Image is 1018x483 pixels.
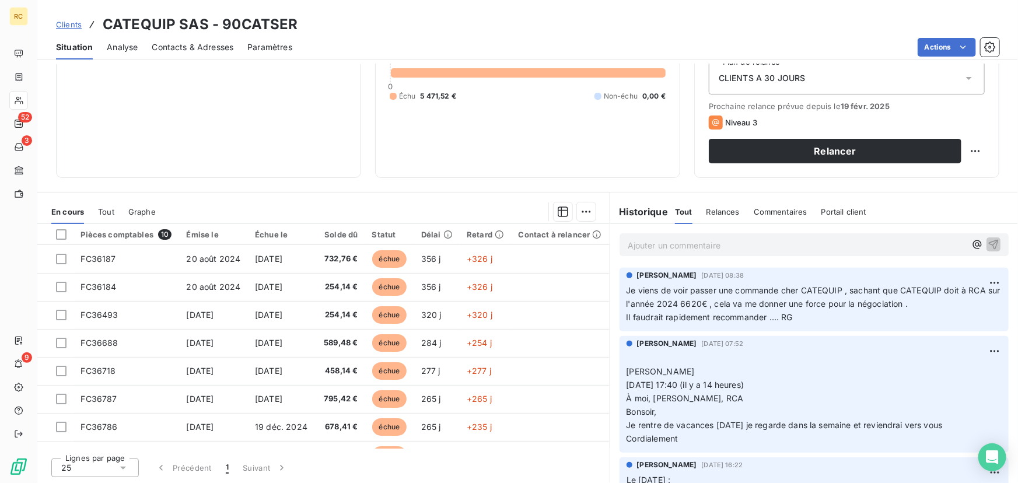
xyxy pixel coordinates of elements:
div: Émise le [187,230,242,239]
span: Il faudrait rapidement recommander .... RG [627,312,793,322]
span: FC36493 [81,310,118,320]
span: [DATE] 16:22 [702,461,743,468]
span: échue [372,278,407,296]
span: +254 j [467,338,492,348]
span: [DATE] [187,338,214,348]
span: [DATE] 08:38 [702,272,744,279]
span: échue [372,446,407,464]
span: 9 [22,352,32,363]
span: 20 août 2024 [187,282,241,292]
span: 254,14 € [324,281,358,293]
span: Cordialement [627,433,678,443]
span: 0 [388,82,393,91]
span: [DATE] 07:52 [702,340,744,347]
button: Suivant [236,456,295,480]
span: 19 déc. 2024 [255,422,307,432]
span: 19 févr. 2025 [841,101,890,111]
span: 254,14 € [324,309,358,321]
span: [PERSON_NAME] [637,338,697,349]
span: En cours [51,207,84,216]
div: Retard [467,230,505,239]
span: 265 j [421,422,441,432]
span: Paramètres [247,41,292,53]
a: Clients [56,19,82,30]
span: [DATE] [187,394,214,404]
span: 589,48 € [324,337,358,349]
span: CLIENTS A 30 JOURS [719,72,806,84]
span: [DATE] 17:40 (il y a 14 heures) [627,380,744,390]
span: FC36787 [81,394,117,404]
span: Relances [706,207,740,216]
span: 20 août 2024 [187,254,241,264]
span: Non-échu [604,91,638,101]
a: 3 [9,138,27,156]
span: Analyse [107,41,138,53]
span: 1 [226,462,229,474]
div: Contact à relancer [519,230,603,239]
span: 732,76 € [324,253,358,265]
span: échue [372,418,407,436]
span: [PERSON_NAME] [627,366,695,376]
span: FC36718 [81,366,116,376]
span: [DATE] [187,366,214,376]
span: 265 j [421,394,441,404]
span: [DATE] [255,394,282,404]
span: [DATE] [187,422,214,432]
span: FC36786 [81,422,117,432]
span: échue [372,306,407,324]
span: FC36187 [81,254,116,264]
span: 795,42 € [324,393,358,405]
span: Contacts & Adresses [152,41,233,53]
span: Tout [675,207,692,216]
span: échue [372,362,407,380]
span: Je rentre de vacances [DATE] je regarde dans la semaine et reviendrai vers vous [627,420,943,430]
span: +326 j [467,282,492,292]
span: Prochaine relance prévue depuis le [709,101,985,111]
div: RC [9,7,28,26]
div: Open Intercom Messenger [978,443,1006,471]
span: [DATE] [255,366,282,376]
span: 25 [61,462,71,474]
span: [DATE] [255,254,282,264]
span: Je viens de voir passer une commande cher CATEQUIP , sachant que CATEQUIP doit à RCA sur l'année ... [627,285,1003,309]
span: Bonsoir, [627,407,657,416]
span: 277 j [421,366,440,376]
span: 0,00 € [642,91,666,101]
span: 356 j [421,282,441,292]
span: 3 [22,135,32,146]
span: +265 j [467,394,492,404]
span: échue [372,390,407,408]
button: Actions [918,38,976,57]
span: Commentaires [754,207,807,216]
span: [DATE] [255,282,282,292]
span: +277 j [467,366,491,376]
span: Échu [399,91,416,101]
span: Niveau 3 [725,118,757,127]
button: 1 [219,456,236,480]
span: +326 j [467,254,492,264]
span: +320 j [467,310,492,320]
span: échue [372,334,407,352]
span: 678,41 € [324,421,358,433]
span: À moi, [PERSON_NAME], RCA [627,393,744,403]
span: [DATE] [255,338,282,348]
span: 284 j [421,338,442,348]
span: 356 j [421,254,441,264]
span: Clients [56,20,82,29]
img: Logo LeanPay [9,457,28,476]
span: Situation [56,41,93,53]
h6: Historique [610,205,669,219]
span: 5 471,52 € [421,91,457,101]
div: Pièces comptables [81,229,172,240]
span: 458,14 € [324,365,358,377]
button: Précédent [148,456,219,480]
div: Délai [421,230,453,239]
span: [PERSON_NAME] [637,270,697,281]
span: Tout [98,207,114,216]
div: Solde dû [324,230,358,239]
span: 320 j [421,310,442,320]
span: FC36688 [81,338,118,348]
span: échue [372,250,407,268]
span: 52 [18,112,32,123]
a: 52 [9,114,27,133]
